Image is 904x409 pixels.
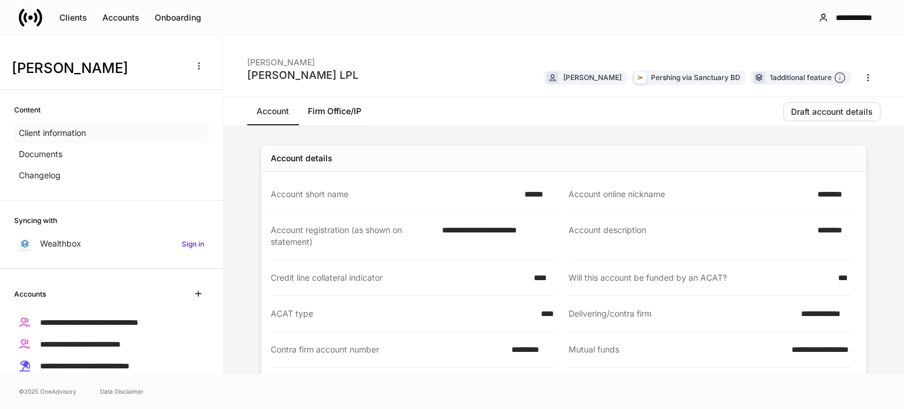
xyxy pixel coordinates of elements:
button: Clients [52,8,95,27]
a: Account [247,97,298,125]
div: Account registration (as shown on statement) [271,224,435,248]
p: Client information [19,127,86,139]
button: Draft account details [783,102,880,121]
a: Client information [14,122,209,144]
div: [PERSON_NAME] [247,49,358,68]
div: ACAT type [271,308,534,320]
span: © 2025 OneAdvisory [19,387,77,396]
div: [PERSON_NAME] [563,72,621,83]
div: Delivering/contra firm [569,308,794,320]
p: Documents [19,148,62,160]
div: Clients [59,14,87,22]
div: Accounts [102,14,139,22]
a: Documents [14,144,209,165]
h3: [PERSON_NAME] [12,59,182,78]
h6: Syncing with [14,215,57,226]
p: Changelog [19,169,61,181]
div: Account description [569,224,810,248]
h6: Sign in [182,238,204,250]
div: Pershing via Sanctuary BD [651,72,740,83]
div: Account short name [271,188,517,200]
a: WealthboxSign in [14,233,209,254]
div: Mutual funds [569,344,785,355]
button: Accounts [95,8,147,27]
div: Onboarding [155,14,201,22]
div: Account online nickname [569,188,810,200]
a: Firm Office/IP [298,97,371,125]
div: Credit line collateral indicator [271,272,527,284]
p: Wealthbox [40,238,81,250]
button: Onboarding [147,8,209,27]
a: Data Disclaimer [100,387,144,396]
div: Will this account be funded by an ACAT? [569,272,831,284]
div: Contra firm account number [271,344,504,355]
h6: Accounts [14,288,46,300]
h6: Content [14,104,41,115]
div: Draft account details [791,108,873,116]
div: Account details [271,152,333,164]
div: [PERSON_NAME] LPL [247,68,358,82]
a: Changelog [14,165,209,186]
div: 1 additional feature [770,72,846,84]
